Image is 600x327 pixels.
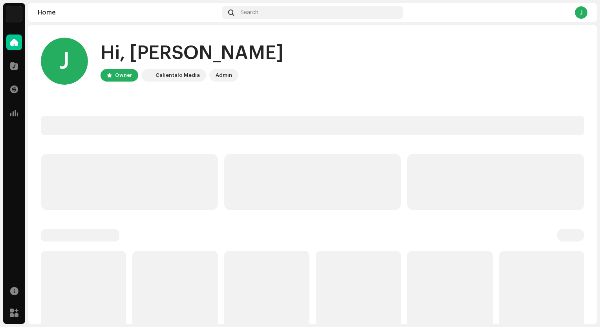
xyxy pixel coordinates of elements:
[143,71,152,80] img: 4d5a508c-c80f-4d99-b7fb-82554657661d
[240,9,258,16] span: Search
[41,38,88,85] div: J
[216,71,232,80] div: Admin
[38,9,219,16] div: Home
[115,71,132,80] div: Owner
[575,6,587,19] div: J
[6,6,22,22] img: 4d5a508c-c80f-4d99-b7fb-82554657661d
[101,41,284,66] div: Hi, [PERSON_NAME]
[155,71,200,80] div: Calientalo Media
